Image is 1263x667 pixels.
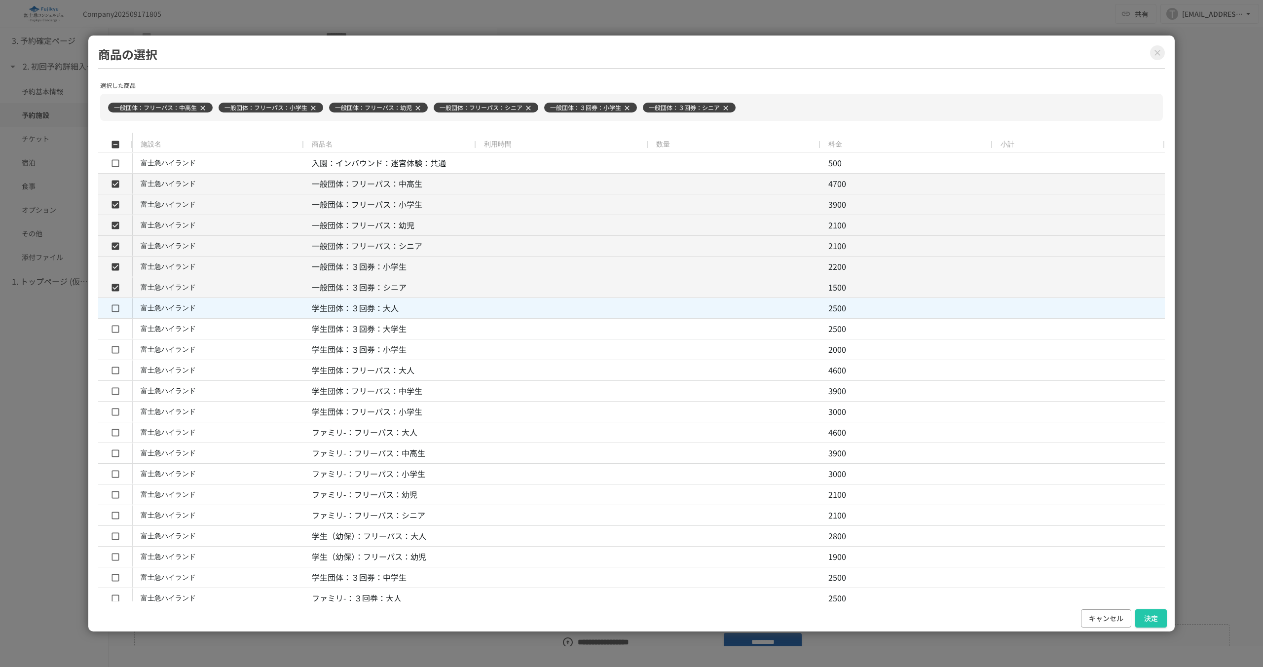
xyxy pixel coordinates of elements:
[312,178,422,190] p: 一般団体：フリーパス：中高生
[1135,609,1167,628] button: 決定
[1150,45,1165,60] button: Close modal
[98,45,1165,69] h2: 商品の選択
[141,464,196,483] div: 富士急ハイランド
[484,140,512,149] span: 利用時間
[312,468,425,481] p: ファミリ-：フリーパス：小学生
[649,103,720,112] p: 一般団体：３回券：シニア
[828,260,846,273] p: 2200
[312,281,407,294] p: 一般団体：３回券：シニア
[312,140,333,149] span: 商品名
[312,488,417,501] p: ファミリ-：フリーパス：幼児
[828,592,846,605] p: 2500
[141,381,196,401] div: 富士急ハイランド
[141,298,196,318] div: 富士急ハイランド
[312,530,426,543] p: 学生（幼保）：フリーパス：大人
[828,157,842,170] p: 500
[828,140,842,149] span: 料金
[828,447,846,460] p: 3900
[828,385,846,398] p: 3900
[312,447,425,460] p: ファミリ-：フリーパス：中高生
[312,592,402,605] p: ファミリ-：３回券：大人
[141,278,196,297] div: 富士急ハイランド
[828,302,846,315] p: 2500
[312,509,425,522] p: ファミリ-：フリーパス：シニア
[828,488,846,501] p: 2100
[656,140,670,149] span: 数量
[1081,609,1131,628] button: キャンセル
[312,385,422,398] p: 学生団体：フリーパス：中学生
[828,426,846,439] p: 4600
[828,343,846,356] p: 2000
[312,364,414,377] p: 学生団体：フリーパス：大人
[828,468,846,481] p: 3000
[141,174,196,193] div: 富士急ハイランド
[828,198,846,211] p: 3900
[312,551,426,563] p: 学生（幼保）：フリーパス：幼児
[224,103,307,112] p: 一般団体：フリーパス：小学生
[141,547,196,566] div: 富士急ハイランド
[141,257,196,276] div: 富士急ハイランド
[828,219,846,232] p: 2100
[312,157,446,170] p: 入園：インバウンド：迷宮体験：共通
[550,103,621,112] p: 一般団体：３回券：小学生
[335,103,412,112] p: 一般団体：フリーパス：幼児
[141,153,196,173] div: 富士急ハイランド
[141,140,161,149] span: 施設名
[828,530,846,543] p: 2800
[141,402,196,421] div: 富士急ハイランド
[828,571,846,584] p: 2500
[312,426,417,439] p: ファミリ-：フリーパス：大人
[312,323,407,335] p: 学生団体：３回券：大学生
[312,240,422,253] p: 一般団体：フリーパス：シニア
[100,80,1163,90] p: 選択した商品
[1001,140,1014,149] span: 小計
[141,485,196,504] div: 富士急ハイランド
[141,319,196,338] div: 富士急ハイランド
[141,423,196,442] div: 富士急ハイランド
[312,198,422,211] p: 一般団体：フリーパス：小学生
[141,506,196,525] div: 富士急ハイランド
[141,236,196,256] div: 富士急ハイランド
[828,323,846,335] p: 2500
[312,219,414,232] p: 一般団体：フリーパス：幼児
[828,240,846,253] p: 2100
[828,281,846,294] p: 1500
[312,406,422,418] p: 学生団体：フリーパス：小学生
[312,260,407,273] p: 一般団体：３回券：小学生
[141,568,196,587] div: 富士急ハイランド
[312,343,407,356] p: 学生団体：３回券：小学生
[828,364,846,377] p: 4600
[828,406,846,418] p: 3000
[312,302,399,315] p: 学生団体：３回券：大人
[114,103,197,112] p: 一般団体：フリーパス：中高生
[141,340,196,359] div: 富士急ハイランド
[141,444,196,463] div: 富士急ハイランド
[141,526,196,546] div: 富士急ハイランド
[828,551,846,563] p: 1900
[108,98,1163,117] div: 一般団体：フリーパス：中高生一般団体：フリーパス：小学生一般団体：フリーパス：幼児一般団体：フリーパス：シニア一般団体：３回券：小学生一般団体：３回券：シニア
[828,178,846,190] p: 4700
[141,589,196,608] div: 富士急ハイランド
[440,103,522,112] p: 一般団体：フリーパス：シニア
[141,216,196,235] div: 富士急ハイランド
[312,571,407,584] p: 学生団体：３回券：中学生
[141,195,196,214] div: 富士急ハイランド
[141,361,196,380] div: 富士急ハイランド
[828,509,846,522] p: 2100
